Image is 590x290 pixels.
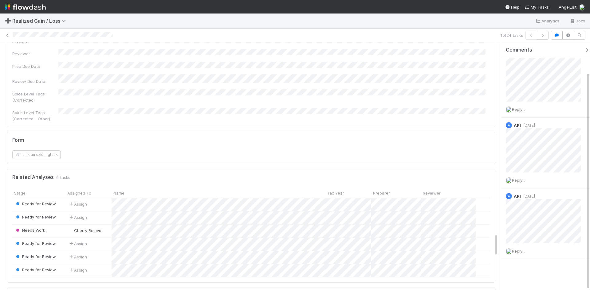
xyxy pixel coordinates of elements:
div: Ready for Review [15,240,56,246]
img: avatar_1c2f0edd-858e-4812-ac14-2a8986687c67.png [506,248,512,254]
span: Preparer [373,190,390,196]
div: API [506,193,512,199]
span: Reply... [512,178,525,183]
div: Prep Due Date [12,63,58,69]
div: Spice Level Tags (Corrected) [12,91,58,103]
span: Ready for Review [15,254,56,259]
span: Ready for Review [15,267,56,272]
a: My Tasks [525,4,549,10]
span: A [508,124,510,127]
span: Tax Year [327,190,344,196]
span: Ready for Review [15,215,56,219]
span: Realized Gain / Loss [12,18,69,24]
span: Ready for Review [15,201,56,206]
span: Cherry Relevo [74,228,101,233]
span: Reply... [512,107,525,112]
span: Assign [68,201,87,207]
span: Assign [68,254,87,260]
span: Assigned To [67,190,91,196]
span: My Tasks [525,5,549,10]
span: A [508,195,510,198]
span: 6 tasks [56,174,70,180]
h5: Form [12,137,24,143]
span: Assign [68,267,87,273]
span: Stage [14,190,26,196]
img: avatar_1c2f0edd-858e-4812-ac14-2a8986687c67.png [506,177,512,184]
span: Reply... [512,249,525,253]
div: Cherry Relevo [68,227,101,234]
div: Spice Level Tags (Corrected - Other) [12,110,58,122]
div: API [506,122,512,128]
img: logo-inverted-e16ddd16eac7371096b0.svg [5,2,46,12]
span: Assign [68,241,87,247]
button: Link an existingtask [12,150,61,159]
span: 1 of 24 tasks [501,32,523,38]
div: Review Due Date [12,78,58,84]
span: Comments [506,47,532,53]
div: Ready for Review [15,253,56,260]
div: Ready for Review [15,201,56,207]
span: API [514,123,521,128]
span: ➕ [5,18,11,23]
span: [DATE] [521,194,535,199]
h5: Related Analyses [12,174,54,180]
span: API [514,194,521,199]
a: Docs [569,17,585,25]
img: avatar_1c2f0edd-858e-4812-ac14-2a8986687c67.png [506,106,512,113]
div: Ready for Review [15,214,56,220]
a: Analytics [535,17,560,25]
span: Needs Work [15,228,45,233]
span: Ready for Review [15,241,56,246]
div: Needs Work [15,227,45,233]
span: Reviewer [423,190,441,196]
span: Name [113,190,124,196]
img: avatar_1c2f0edd-858e-4812-ac14-2a8986687c67.png [579,4,585,10]
span: Assign [68,214,87,220]
div: Ready for Review [15,267,56,273]
span: AngelList [559,5,576,10]
div: Help [505,4,520,10]
div: Reviewer [12,51,58,57]
span: [DATE] [521,123,535,128]
img: avatar_1c2f0edd-858e-4812-ac14-2a8986687c67.png [68,228,73,233]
